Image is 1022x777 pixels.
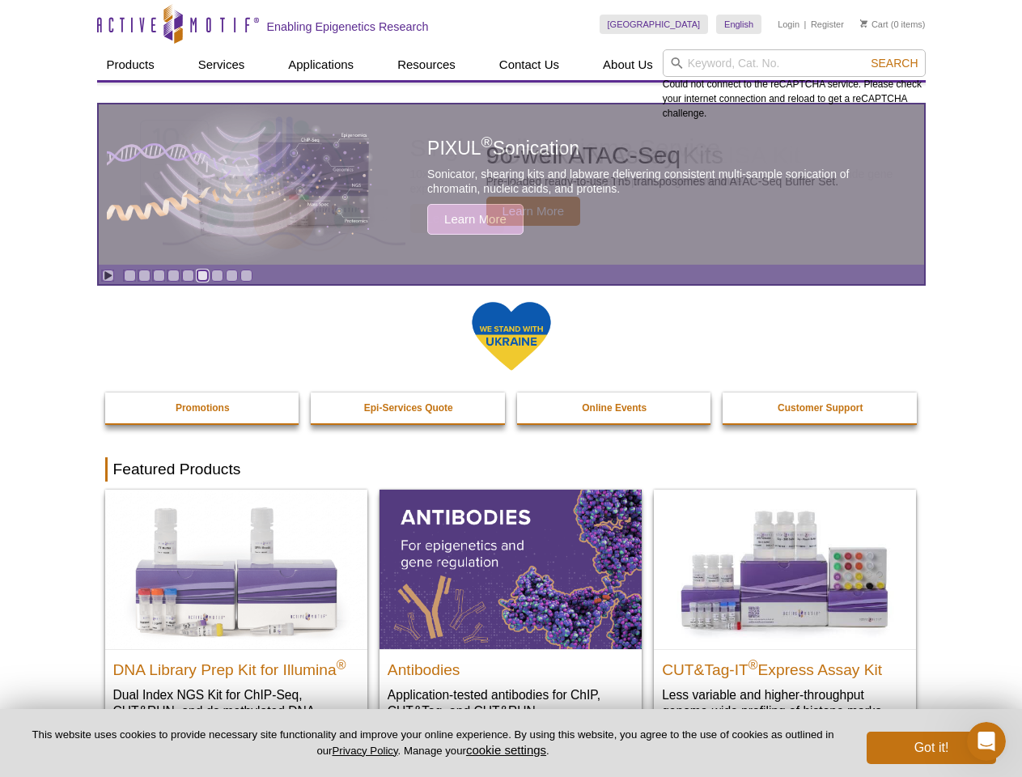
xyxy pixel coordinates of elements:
a: Cart [860,19,888,30]
button: Got it! [867,732,996,764]
article: PIXUL Sonication [99,104,924,265]
a: Go to slide 3 [153,270,165,282]
a: Online Events [517,393,713,423]
strong: Customer Support [778,402,863,414]
a: Products [97,49,164,80]
iframe: Intercom live chat [967,722,1006,761]
strong: Online Events [582,402,647,414]
a: Services [189,49,255,80]
li: | [804,15,807,34]
button: Search [866,56,922,70]
p: Application-tested antibodies for ChIP, CUT&Tag, and CUT&RUN. [388,686,634,720]
h2: DNA Library Prep Kit for Illumina [113,654,359,678]
a: Go to slide 8 [226,270,238,282]
a: Resources [388,49,465,80]
a: Customer Support [723,393,918,423]
img: DNA Library Prep Kit for Illumina [105,490,367,648]
a: CUT&Tag-IT® Express Assay Kit CUT&Tag-IT®Express Assay Kit Less variable and higher-throughput ge... [654,490,916,735]
a: All Antibodies Antibodies Application-tested antibodies for ChIP, CUT&Tag, and CUT&RUN. [380,490,642,735]
img: PIXUL sonication [107,104,374,265]
li: (0 items) [860,15,926,34]
a: Applications [278,49,363,80]
img: All Antibodies [380,490,642,648]
sup: ® [481,134,493,151]
a: Go to slide 9 [240,270,252,282]
a: Toggle autoplay [102,270,114,282]
sup: ® [337,657,346,671]
a: Go to slide 2 [138,270,151,282]
h2: CUT&Tag-IT Express Assay Kit [662,654,908,678]
a: Register [811,19,844,30]
a: Go to slide 6 [197,270,209,282]
img: CUT&Tag-IT® Express Assay Kit [654,490,916,648]
a: Go to slide 7 [211,270,223,282]
strong: Epi-Services Quote [364,402,453,414]
p: This website uses cookies to provide necessary site functionality and improve your online experie... [26,728,840,758]
h2: Featured Products [105,457,918,482]
a: Go to slide 1 [124,270,136,282]
a: Go to slide 4 [168,270,180,282]
p: Less variable and higher-throughput genome-wide profiling of histone marks​. [662,686,908,720]
div: Could not connect to the reCAPTCHA service. Please check your internet connection and reload to g... [663,49,926,121]
a: Promotions [105,393,301,423]
a: PIXUL sonication PIXUL®Sonication Sonicator, shearing kits and labware delivering consistent mult... [99,104,924,265]
img: We Stand With Ukraine [471,300,552,372]
sup: ® [748,657,758,671]
a: English [716,15,761,34]
span: Search [871,57,918,70]
p: Dual Index NGS Kit for ChIP-Seq, CUT&RUN, and ds methylated DNA assays. [113,686,359,736]
strong: Promotions [176,402,230,414]
p: Sonicator, shearing kits and labware delivering consistent multi-sample sonication of chromatin, ... [427,167,887,196]
a: DNA Library Prep Kit for Illumina DNA Library Prep Kit for Illumina® Dual Index NGS Kit for ChIP-... [105,490,367,751]
input: Keyword, Cat. No. [663,49,926,77]
a: Privacy Policy [332,745,397,757]
a: Epi-Services Quote [311,393,507,423]
h2: Antibodies [388,654,634,678]
span: Learn More [427,204,524,235]
a: Login [778,19,799,30]
a: [GEOGRAPHIC_DATA] [600,15,709,34]
span: PIXUL Sonication [427,138,579,159]
a: Go to slide 5 [182,270,194,282]
a: Contact Us [490,49,569,80]
h2: Enabling Epigenetics Research [267,19,429,34]
button: cookie settings [466,743,546,757]
a: About Us [593,49,663,80]
img: Your Cart [860,19,867,28]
